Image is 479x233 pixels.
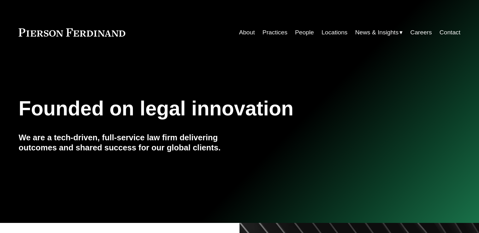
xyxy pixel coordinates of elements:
[440,26,460,38] a: Contact
[19,97,387,120] h1: Founded on legal innovation
[355,26,403,38] a: folder dropdown
[410,26,432,38] a: Careers
[19,132,239,153] h4: We are a tech-driven, full-service law firm delivering outcomes and shared success for our global...
[295,26,314,38] a: People
[355,27,399,38] span: News & Insights
[263,26,287,38] a: Practices
[239,26,255,38] a: About
[322,26,347,38] a: Locations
